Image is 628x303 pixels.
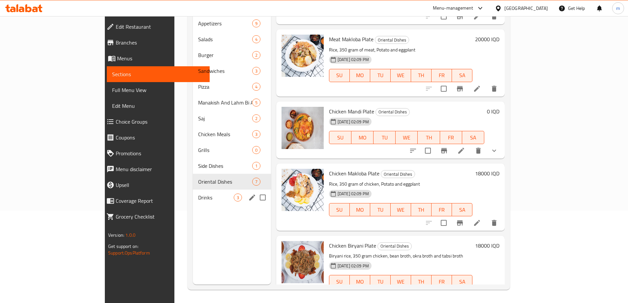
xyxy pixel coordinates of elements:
[253,20,260,27] span: 9
[354,133,371,142] span: MO
[381,170,415,178] div: Oriental Dishes
[198,130,252,138] div: Chicken Meals
[411,275,432,288] button: TH
[440,131,462,144] button: FR
[116,165,204,173] span: Menu disclaimer
[332,71,347,80] span: SU
[252,67,260,75] div: items
[335,263,372,269] span: [DATE] 02:09 PM
[282,35,324,77] img: Meat Makloba Plate
[370,275,391,288] button: TU
[193,15,271,31] div: Appetizers9
[351,131,374,144] button: MO
[198,67,252,75] div: Sandwiches
[329,241,376,251] span: Chicken Biryani Plate
[452,203,472,216] button: SA
[420,133,437,142] span: TH
[411,69,432,82] button: TH
[193,110,271,126] div: Saj2
[252,19,260,27] div: items
[452,69,472,82] button: SA
[198,114,252,122] span: Saj
[193,47,271,63] div: Burger2
[101,35,210,50] a: Branches
[101,209,210,225] a: Grocery Checklist
[193,142,271,158] div: Grills0
[432,275,452,288] button: FR
[193,190,271,205] div: Drinks3edit
[370,69,391,82] button: TU
[437,10,451,23] span: Select to update
[116,134,204,141] span: Coupons
[487,107,499,116] h6: 0 IQD
[125,231,135,239] span: 1.0.0
[373,205,388,215] span: TU
[198,19,252,27] span: Appetizers
[405,143,421,159] button: sort-choices
[433,4,473,12] div: Menu-management
[116,149,204,157] span: Promotions
[193,174,271,190] div: Oriental Dishes7
[117,54,204,62] span: Menus
[198,178,252,186] span: Oriental Dishes
[107,82,210,98] a: Full Menu View
[455,277,470,287] span: SA
[253,147,260,153] span: 0
[252,35,260,43] div: items
[475,241,499,250] h6: 18000 IQD
[490,147,498,155] svg: Show Choices
[332,205,347,215] span: SU
[252,162,260,170] div: items
[432,69,452,82] button: FR
[253,131,260,137] span: 3
[391,203,411,216] button: WE
[452,215,468,231] button: Branch-specific-item
[253,84,260,90] span: 4
[434,277,449,287] span: FR
[475,35,499,44] h6: 20000 IQD
[352,205,368,215] span: MO
[375,36,409,44] div: Oriental Dishes
[253,179,260,185] span: 7
[504,5,548,12] div: [GEOGRAPHIC_DATA]
[350,275,370,288] button: MO
[198,51,252,59] span: Burger
[616,5,620,12] span: m
[198,83,252,91] span: Pizza
[411,203,432,216] button: TH
[116,39,204,46] span: Branches
[101,177,210,193] a: Upsell
[193,13,271,208] nav: Menu sections
[376,133,393,142] span: TU
[332,277,347,287] span: SU
[374,131,396,144] button: TU
[455,71,470,80] span: SA
[198,99,252,106] div: Manakish And Lahm Bi Ajin
[452,81,468,97] button: Branch-specific-item
[282,169,324,211] img: Chicken Makloba Plate
[373,277,388,287] span: TU
[253,163,260,169] span: 1
[376,108,409,116] span: Oriental Dishes
[107,98,210,114] a: Edit Menu
[486,143,502,159] button: show more
[393,277,408,287] span: WE
[335,56,372,63] span: [DATE] 02:09 PM
[437,216,451,230] span: Select to update
[112,70,204,78] span: Sections
[486,215,502,231] button: delete
[234,195,242,201] span: 3
[252,178,260,186] div: items
[253,68,260,74] span: 3
[455,205,470,215] span: SA
[193,31,271,47] div: Salads4
[462,131,484,144] button: SA
[393,71,408,80] span: WE
[116,213,204,221] span: Grocery Checklist
[198,35,252,43] span: Salads
[391,275,411,288] button: WE
[108,231,124,239] span: Version:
